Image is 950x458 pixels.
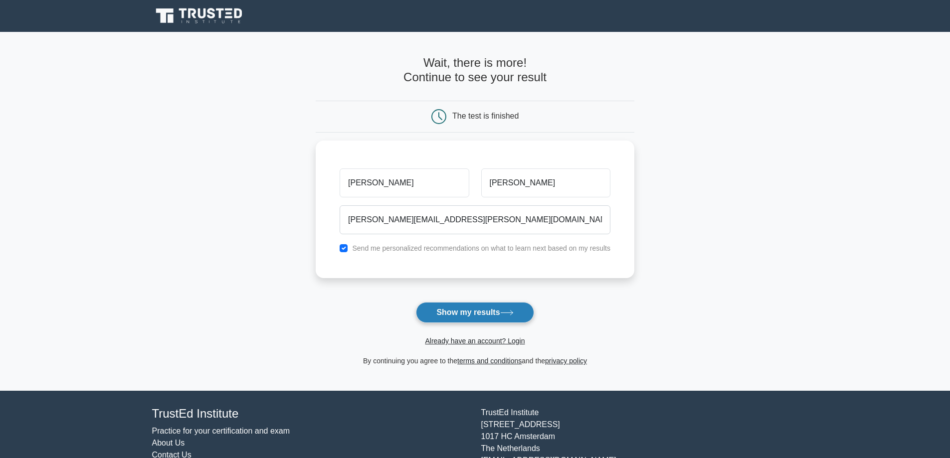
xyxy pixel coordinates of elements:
[152,407,469,421] h4: TrustEd Institute
[152,439,185,447] a: About Us
[152,427,290,435] a: Practice for your certification and exam
[425,337,525,345] a: Already have an account? Login
[416,302,534,323] button: Show my results
[452,112,519,120] div: The test is finished
[457,357,522,365] a: terms and conditions
[481,168,610,197] input: Last name
[316,56,634,85] h4: Wait, there is more! Continue to see your result
[545,357,587,365] a: privacy policy
[340,168,469,197] input: First name
[340,205,610,234] input: Email
[352,244,610,252] label: Send me personalized recommendations on what to learn next based on my results
[310,355,640,367] div: By continuing you agree to the and the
